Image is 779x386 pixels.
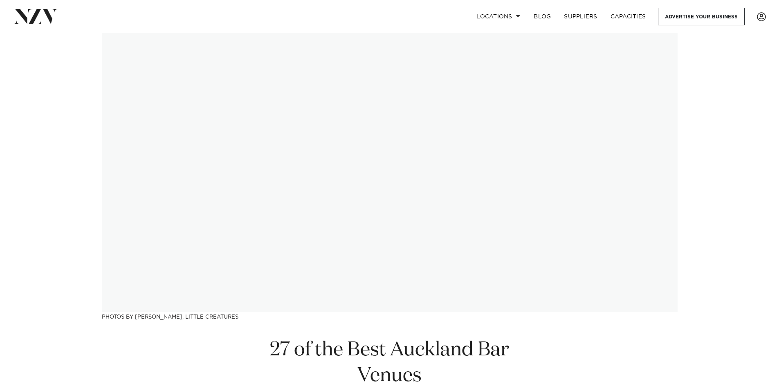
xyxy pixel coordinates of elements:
[470,8,527,25] a: Locations
[604,8,653,25] a: Capacities
[13,9,58,24] img: nzv-logo.png
[557,8,604,25] a: SUPPLIERS
[102,312,678,321] h3: Photos by [PERSON_NAME], Little Creatures
[527,8,557,25] a: BLOG
[658,8,745,25] a: Advertise your business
